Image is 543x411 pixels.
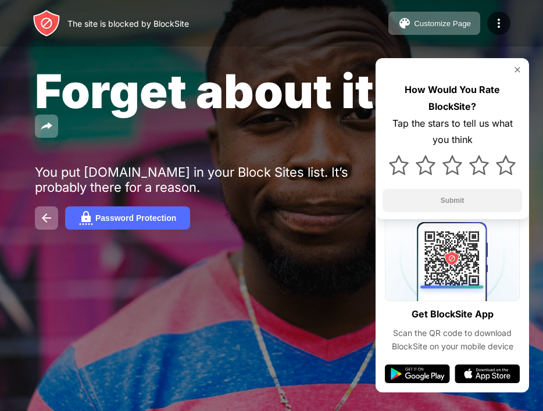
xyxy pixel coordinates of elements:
img: back.svg [40,211,53,225]
div: Tap the stars to tell us what you think [383,115,522,149]
img: star.svg [496,155,516,175]
img: star.svg [469,155,489,175]
div: Get BlockSite App [412,306,494,323]
div: You put [DOMAIN_NAME] in your Block Sites list. It’s probably there for a reason. [35,165,394,195]
img: app-store.svg [455,364,520,383]
div: Scan the QR code to download BlockSite on your mobile device [385,327,520,353]
img: header-logo.svg [33,9,60,37]
div: The site is blocked by BlockSite [67,19,189,28]
img: menu-icon.svg [492,16,506,30]
button: Submit [383,189,522,212]
img: password.svg [79,211,93,225]
img: star.svg [389,155,409,175]
div: Customize Page [414,19,471,28]
img: pallet.svg [398,16,412,30]
div: Password Protection [95,213,176,223]
img: star.svg [416,155,435,175]
button: Password Protection [65,206,190,230]
div: How Would You Rate BlockSite? [383,81,522,115]
img: google-play.svg [385,364,450,383]
img: rate-us-close.svg [513,65,522,74]
img: star.svg [442,155,462,175]
span: Forget about it. [35,63,391,119]
img: share.svg [40,119,53,133]
button: Customize Page [388,12,480,35]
